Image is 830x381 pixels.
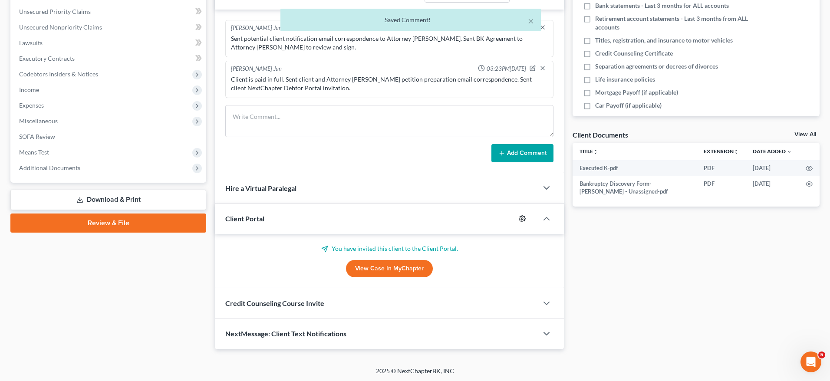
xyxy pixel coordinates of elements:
button: Add Comment [491,144,553,162]
span: Separation agreements or decrees of divorces [595,62,718,71]
a: Lawsuits [12,35,206,51]
button: × [528,16,534,26]
a: View Case in MyChapter [346,260,433,277]
td: PDF [697,176,746,200]
i: unfold_more [593,149,598,154]
a: SOFA Review [12,129,206,145]
span: Expenses [19,102,44,109]
div: Client is paid in full. Sent client and Attorney [PERSON_NAME] petition preparation email corresp... [231,75,548,92]
a: Download & Print [10,190,206,210]
span: Client Portal [225,214,264,223]
span: Unsecured Priority Claims [19,8,91,15]
iframe: Intercom live chat [800,351,821,372]
span: Titles, registration, and insurance to motor vehicles [595,36,733,45]
span: Credit Counseling Course Invite [225,299,324,307]
a: Review & File [10,213,206,233]
td: [DATE] [746,176,799,200]
a: View All [794,131,816,138]
span: Lawsuits [19,39,43,46]
span: Means Test [19,148,49,156]
span: NextMessage: Client Text Notifications [225,329,346,338]
span: Bank statements - Last 3 months for ALL accounts [595,1,729,10]
span: Car Payoff (if applicable) [595,101,662,110]
span: Executory Contracts [19,55,75,62]
p: You have invited this client to the Client Portal. [225,244,553,253]
a: Date Added expand_more [753,148,792,154]
a: Unsecured Priority Claims [12,4,206,20]
i: expand_more [787,149,792,154]
a: Titleunfold_more [580,148,598,154]
span: 5 [818,351,825,358]
span: Income [19,86,39,93]
div: Saved Comment! [287,16,534,24]
span: Life insurance policies [595,75,655,84]
span: Additional Documents [19,164,80,171]
i: unfold_more [734,149,739,154]
span: Miscellaneous [19,117,58,125]
td: Bankruptcy Discovery Form-[PERSON_NAME] - Unassigned-pdf [573,176,697,200]
a: Executory Contracts [12,51,206,66]
td: [DATE] [746,160,799,176]
span: 03:23PM[DATE] [487,65,526,73]
div: Sent potential client notification email correspondence to Attorney [PERSON_NAME]. Sent BK Agreem... [231,34,548,52]
div: [PERSON_NAME] Jun [231,65,282,73]
span: Credit Counseling Certificate [595,49,673,58]
td: PDF [697,160,746,176]
span: Codebtors Insiders & Notices [19,70,98,78]
span: Hire a Virtual Paralegal [225,184,296,192]
span: Mortgage Payoff (if applicable) [595,88,678,97]
td: Executed K-pdf [573,160,697,176]
a: Extensionunfold_more [704,148,739,154]
div: Client Documents [573,130,628,139]
span: SOFA Review [19,133,55,140]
